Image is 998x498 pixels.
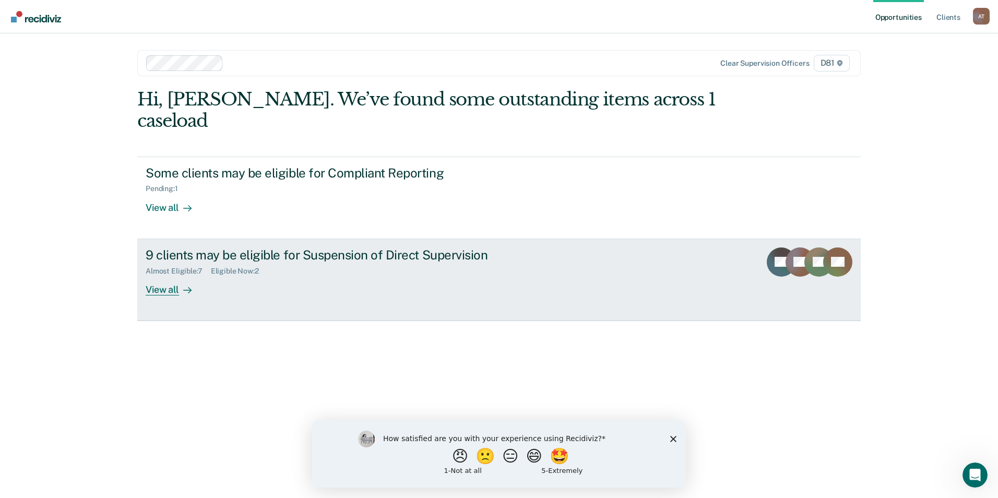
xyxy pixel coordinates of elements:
div: Eligible Now : 2 [211,267,267,276]
a: 9 clients may be eligible for Suspension of Direct SupervisionAlmost Eligible:7Eligible Now:2View... [137,239,861,321]
div: Pending : 1 [146,184,186,193]
div: Some clients may be eligible for Compliant Reporting [146,165,512,181]
iframe: Intercom live chat [963,463,988,488]
iframe: Survey by Kim from Recidiviz [312,420,686,488]
span: D81 [814,55,850,72]
div: Almost Eligible : 7 [146,267,211,276]
div: A T [973,8,990,25]
a: Some clients may be eligible for Compliant ReportingPending:1View all [137,157,861,239]
div: View all [146,275,204,295]
div: 9 clients may be eligible for Suspension of Direct Supervision [146,247,512,263]
div: View all [146,193,204,214]
div: Hi, [PERSON_NAME]. We’ve found some outstanding items across 1 caseload [137,89,716,132]
img: Recidiviz [11,11,61,22]
button: Profile dropdown button [973,8,990,25]
div: Clear supervision officers [720,59,809,68]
